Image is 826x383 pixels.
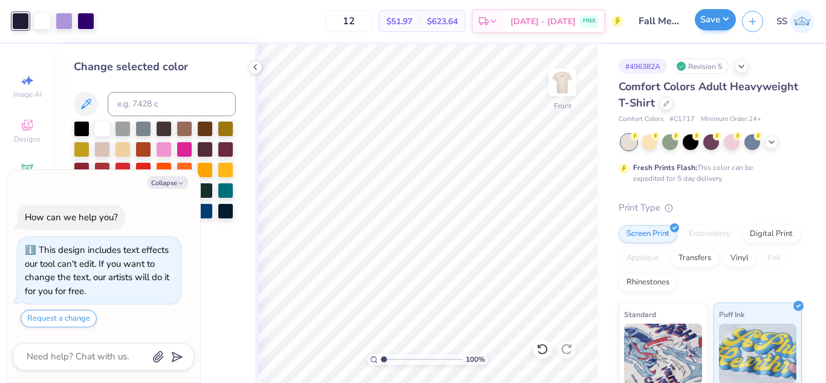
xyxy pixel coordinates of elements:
div: This design includes text effects our tool can't edit. If you want to change the text, our artist... [25,244,169,297]
span: Standard [624,308,656,321]
div: This color can be expedited for 5 day delivery. [633,162,782,184]
div: Vinyl [723,249,756,267]
div: How can we help you? [25,211,118,223]
input: – – [325,10,372,32]
span: $51.97 [386,15,412,28]
div: Applique [619,249,667,267]
div: Front [554,100,571,111]
button: Save [695,9,736,30]
span: [DATE] - [DATE] [510,15,576,28]
img: Front [550,70,574,94]
span: Puff Ink [719,308,744,321]
span: Image AI [13,90,42,99]
span: $623.64 [427,15,458,28]
span: Designs [14,134,41,144]
input: Untitled Design [629,9,689,33]
strong: Fresh Prints Flash: [633,163,697,172]
a: SS [776,10,814,33]
span: Comfort Colors [619,114,663,125]
button: Collapse [148,176,188,189]
span: Minimum Order: 24 + [701,114,761,125]
div: Embroidery [681,225,738,243]
div: Transfers [671,249,719,267]
div: # 496382A [619,59,667,74]
div: Rhinestones [619,273,677,292]
input: e.g. 7428 c [108,92,236,116]
span: FREE [583,17,596,25]
div: Digital Print [742,225,801,243]
div: Foil [760,249,789,267]
span: SS [776,15,787,28]
div: Screen Print [619,225,677,243]
span: 100 % [466,354,485,365]
img: Sakshi Solanki [790,10,814,33]
button: Request a change [21,310,97,327]
div: Print Type [619,201,802,215]
span: # C1717 [669,114,695,125]
span: Comfort Colors Adult Heavyweight T-Shirt [619,79,798,110]
div: Change selected color [74,59,236,75]
div: Revision 5 [673,59,729,74]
